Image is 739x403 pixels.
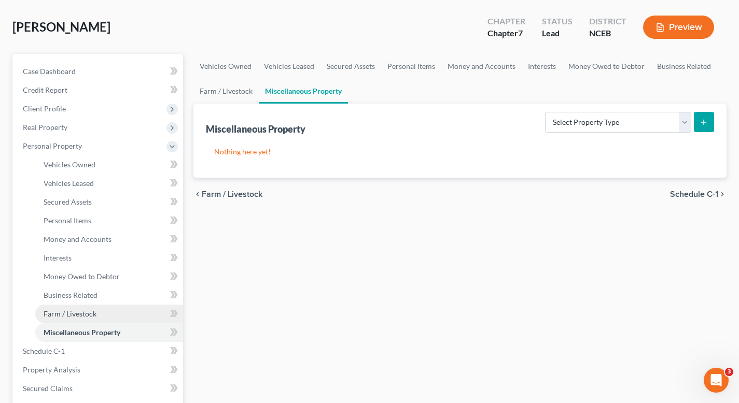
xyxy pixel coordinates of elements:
a: Vehicles Owned [35,155,183,174]
span: Schedule C-1 [670,190,718,198]
a: Money Owed to Debtor [35,267,183,286]
div: Chapter [487,27,525,39]
iframe: Intercom live chat [704,368,729,393]
span: Farm / Livestock [44,309,96,318]
a: Secured Assets [35,193,183,211]
button: chevron_left Farm / Livestock [193,190,262,198]
span: Secured Assets [44,197,92,206]
p: Nothing here yet! [214,147,706,157]
a: Business Related [651,54,717,79]
span: Money Owed to Debtor [44,272,120,281]
span: Property Analysis [23,365,80,374]
a: Vehicles Owned [193,54,258,79]
a: Miscellaneous Property [35,323,183,342]
button: Preview [643,16,714,39]
div: Status [542,16,573,27]
button: Schedule C-1 chevron_right [670,190,727,198]
span: 3 [725,368,733,376]
a: Farm / Livestock [35,305,183,323]
span: Farm / Livestock [202,190,262,198]
a: Case Dashboard [15,62,183,81]
span: Personal Property [23,141,82,150]
i: chevron_right [718,190,727,198]
span: Personal Items [44,216,91,225]
a: Money and Accounts [35,230,183,249]
span: Miscellaneous Property [44,328,120,337]
a: Money Owed to Debtor [562,54,651,79]
span: 7 [518,28,523,38]
a: Personal Items [381,54,441,79]
a: Farm / Livestock [193,79,259,104]
span: Secured Claims [23,384,73,393]
span: Interests [44,253,72,262]
span: Case Dashboard [23,67,76,76]
div: Chapter [487,16,525,27]
a: Property Analysis [15,361,183,379]
div: Miscellaneous Property [206,123,305,135]
a: Vehicles Leased [258,54,320,79]
div: Lead [542,27,573,39]
a: Interests [522,54,562,79]
span: Vehicles Owned [44,160,95,169]
a: Secured Claims [15,379,183,398]
a: Personal Items [35,211,183,230]
div: NCEB [589,27,626,39]
span: Credit Report [23,85,67,94]
a: Schedule C-1 [15,342,183,361]
span: Money and Accounts [44,235,111,243]
a: Secured Assets [320,54,381,79]
div: District [589,16,626,27]
span: Business Related [44,291,97,299]
a: Credit Report [15,81,183,99]
span: Client Profile [23,104,66,113]
i: chevron_left [193,190,202,198]
a: Interests [35,249,183,267]
a: Business Related [35,286,183,305]
span: [PERSON_NAME] [12,19,110,34]
span: Vehicles Leased [44,179,94,188]
a: Miscellaneous Property [259,79,348,104]
span: Schedule C-1 [23,347,65,355]
a: Vehicles Leased [35,174,183,193]
a: Money and Accounts [441,54,522,79]
span: Real Property [23,123,67,132]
